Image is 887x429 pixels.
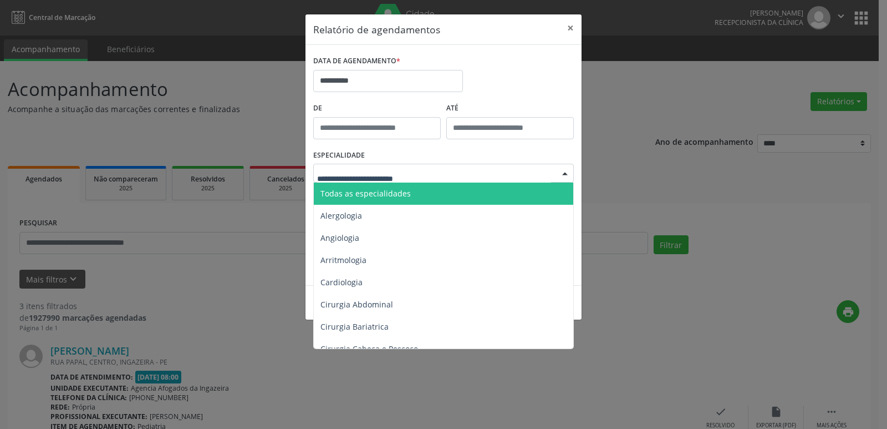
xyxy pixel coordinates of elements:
[320,277,363,287] span: Cardiologia
[320,188,411,199] span: Todas as especialidades
[320,233,359,243] span: Angiologia
[559,14,582,42] button: Close
[313,147,365,164] label: ESPECIALIDADE
[320,299,393,310] span: Cirurgia Abdominal
[320,344,418,354] span: Cirurgia Cabeça e Pescoço
[320,321,389,332] span: Cirurgia Bariatrica
[313,53,400,70] label: DATA DE AGENDAMENTO
[320,210,362,221] span: Alergologia
[313,100,441,117] label: De
[446,100,574,117] label: ATÉ
[320,255,366,265] span: Arritmologia
[313,22,440,37] h5: Relatório de agendamentos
